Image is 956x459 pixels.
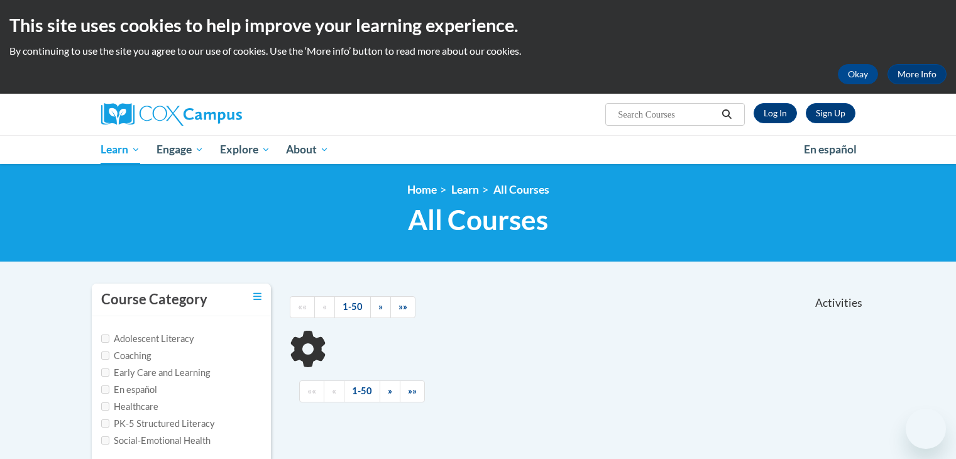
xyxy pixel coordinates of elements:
[344,380,380,402] a: 1-50
[493,183,549,196] a: All Courses
[617,107,717,122] input: Search Courses
[388,385,392,396] span: »
[806,103,855,123] a: Register
[804,143,857,156] span: En español
[299,380,324,402] a: Begining
[101,142,140,157] span: Learn
[370,296,391,318] a: Next
[101,366,210,380] label: Early Care and Learning
[286,142,329,157] span: About
[101,400,158,414] label: Healthcare
[717,107,736,122] button: Search
[101,383,157,397] label: En español
[407,183,437,196] a: Home
[314,296,335,318] a: Previous
[212,135,278,164] a: Explore
[278,135,337,164] a: About
[754,103,797,123] a: Log In
[101,332,194,346] label: Adolescent Literacy
[101,402,109,411] input: Checkbox for Options
[101,436,109,445] input: Checkbox for Options
[82,135,874,164] div: Main menu
[324,380,344,402] a: Previous
[887,64,947,84] a: More Info
[157,142,204,157] span: Engage
[9,44,947,58] p: By continuing to use the site you agree to our use of cookies. Use the ‘More info’ button to read...
[408,385,417,396] span: »»
[101,368,109,377] input: Checkbox for Options
[101,103,242,126] img: Cox Campus
[408,203,548,236] span: All Courses
[148,135,212,164] a: Engage
[101,434,211,448] label: Social-Emotional Health
[334,296,371,318] a: 1-50
[253,290,261,304] a: Toggle collapse
[220,142,270,157] span: Explore
[815,296,862,310] span: Activities
[101,419,109,428] input: Checkbox for Options
[307,385,316,396] span: ««
[101,103,340,126] a: Cox Campus
[101,385,109,394] input: Checkbox for Options
[101,417,215,431] label: PK-5 Structured Literacy
[796,136,865,163] a: En español
[298,301,307,312] span: ««
[906,409,946,449] iframe: Button to launch messaging window
[101,349,151,363] label: Coaching
[332,385,336,396] span: «
[838,64,878,84] button: Okay
[400,380,425,402] a: End
[322,301,327,312] span: «
[101,335,109,343] input: Checkbox for Options
[93,135,149,164] a: Learn
[398,301,407,312] span: »»
[451,183,479,196] a: Learn
[290,296,315,318] a: Begining
[101,351,109,360] input: Checkbox for Options
[101,290,207,309] h3: Course Category
[9,13,947,38] h2: This site uses cookies to help improve your learning experience.
[390,296,415,318] a: End
[380,380,400,402] a: Next
[378,301,383,312] span: »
